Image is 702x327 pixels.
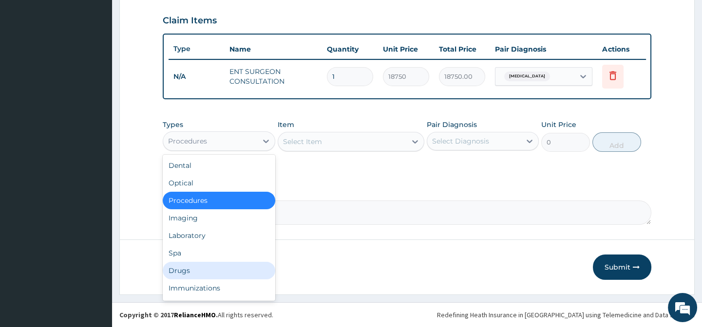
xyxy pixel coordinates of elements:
[163,227,275,244] div: Laboratory
[163,121,183,129] label: Types
[57,100,134,199] span: We're online!
[163,262,275,279] div: Drugs
[163,16,217,26] h3: Claim Items
[225,62,322,91] td: ENT SURGEON CONSULTATION
[163,209,275,227] div: Imaging
[5,221,186,255] textarea: Type your message and hit 'Enter'
[541,120,576,129] label: Unit Price
[119,310,218,319] strong: Copyright © 2017 .
[278,120,294,129] label: Item
[225,39,322,59] th: Name
[18,49,39,73] img: d_794563401_company_1708531726252_794563401
[504,72,550,81] span: [MEDICAL_DATA]
[322,39,378,59] th: Quantity
[160,5,183,28] div: Minimize live chat window
[163,192,275,209] div: Procedures
[168,136,207,146] div: Procedures
[597,39,646,59] th: Actions
[593,254,651,280] button: Submit
[283,137,322,146] div: Select Item
[434,39,490,59] th: Total Price
[169,40,225,58] th: Type
[432,136,489,146] div: Select Diagnosis
[169,68,225,86] td: N/A
[163,174,275,192] div: Optical
[163,157,275,174] div: Dental
[163,297,275,314] div: Others
[51,54,164,67] div: Chat with us now
[378,39,434,59] th: Unit Price
[490,39,597,59] th: Pair Diagnosis
[427,120,477,129] label: Pair Diagnosis
[163,279,275,297] div: Immunizations
[437,310,695,320] div: Redefining Heath Insurance in [GEOGRAPHIC_DATA] using Telemedicine and Data Science!
[174,310,216,319] a: RelianceHMO
[163,244,275,262] div: Spa
[112,302,702,327] footer: All rights reserved.
[163,187,651,195] label: Comment
[592,132,641,152] button: Add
